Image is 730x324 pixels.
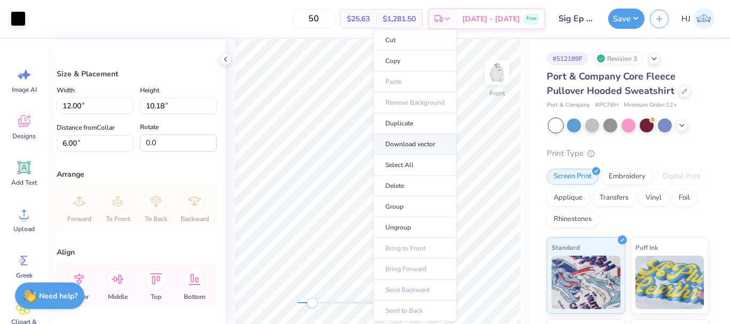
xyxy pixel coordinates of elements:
[672,190,697,206] div: Foil
[57,84,75,97] label: Width
[593,190,635,206] div: Transfers
[547,147,709,160] div: Print Type
[635,242,658,253] span: Puff Ink
[547,190,589,206] div: Applique
[373,155,457,176] li: Select All
[293,9,335,28] input: – –
[693,8,715,29] img: Hughe Josh Cabanete
[13,225,35,233] span: Upload
[373,196,457,217] li: Group
[373,113,457,134] li: Duplicate
[57,121,114,134] label: Distance from Collar
[151,293,161,301] span: Top
[639,190,669,206] div: Vinyl
[140,84,159,97] label: Height
[11,178,37,187] span: Add Text
[39,291,77,301] strong: Need help?
[602,169,653,185] div: Embroidery
[550,8,603,29] input: Untitled Design
[681,13,690,25] span: HJ
[12,85,37,94] span: Image AI
[547,101,590,110] span: Port & Company
[677,8,719,29] a: HJ
[184,293,205,301] span: Bottom
[486,62,508,83] img: Front
[383,13,416,25] span: $1,281.50
[635,256,704,309] img: Puff Ink
[57,68,217,80] div: Size & Placement
[656,169,708,185] div: Digital Print
[624,101,677,110] span: Minimum Order: 12 +
[490,89,505,98] div: Front
[373,51,457,72] li: Copy
[12,132,36,140] span: Designs
[462,13,520,25] span: [DATE] - [DATE]
[108,293,128,301] span: Middle
[307,297,317,308] div: Accessibility label
[70,293,89,301] span: Center
[594,52,643,65] div: Revision 3
[547,52,588,65] div: # 512189F
[552,242,580,253] span: Standard
[57,247,217,258] div: Align
[373,29,457,51] li: Cut
[16,271,33,280] span: Greek
[552,256,620,309] img: Standard
[373,134,457,155] li: Download vector
[547,211,599,227] div: Rhinestones
[373,176,457,196] li: Delete
[526,15,537,22] span: Free
[347,13,370,25] span: $25.63
[595,101,618,110] span: # PC78H
[608,9,644,29] button: Save
[547,169,599,185] div: Screen Print
[373,217,457,238] li: Ungroup
[140,121,159,133] label: Rotate
[547,70,675,97] span: Port & Company Core Fleece Pullover Hooded Sweatshirt
[57,169,217,180] div: Arrange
